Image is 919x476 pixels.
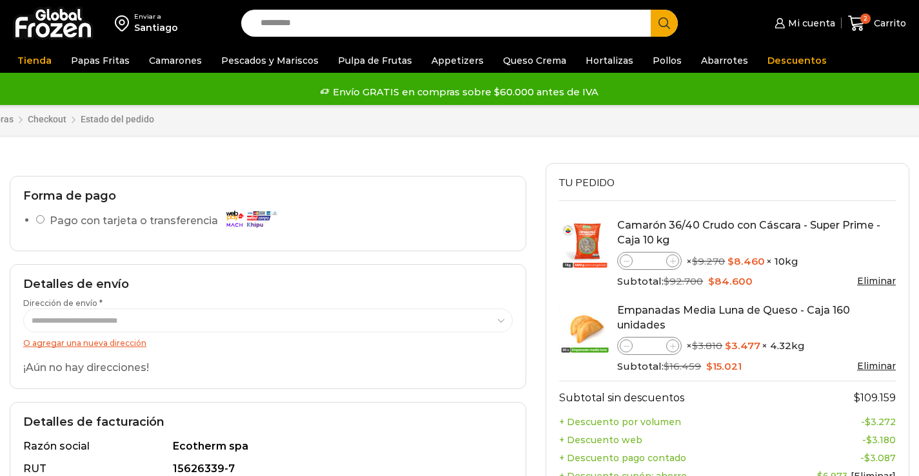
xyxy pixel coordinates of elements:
label: Dirección de envío * [23,298,513,332]
bdi: 84.600 [708,275,753,287]
span: $ [727,255,734,267]
img: Pago con tarjeta o transferencia [222,207,280,230]
span: $ [664,360,669,372]
bdi: 9.270 [692,255,725,267]
bdi: 3.477 [725,339,760,352]
div: Subtotal: [617,274,896,289]
th: Subtotal sin descuentos [559,381,766,413]
bdi: 3.087 [864,452,896,464]
span: $ [664,275,669,287]
bdi: 109.159 [854,392,896,404]
div: Enviar a [134,12,178,21]
bdi: 8.460 [727,255,765,267]
span: $ [708,275,715,287]
a: Pulpa de Frutas [331,48,419,73]
span: Mi cuenta [785,17,835,30]
a: Abarrotes [695,48,755,73]
a: Eliminar [857,275,896,287]
select: Dirección de envío * [23,309,513,332]
td: - [766,413,896,431]
span: $ [725,339,731,352]
td: - [766,431,896,449]
th: + Descuento por volumen [559,413,766,431]
a: Mi cuenta [771,10,835,36]
a: Pescados y Mariscos [215,48,325,73]
bdi: 15.021 [706,360,742,372]
a: Hortalizas [579,48,640,73]
div: ¡Aún no hay direcciones! [23,361,513,376]
h2: Detalles de facturación [23,415,513,430]
span: 2 [860,14,871,24]
a: Tienda [11,48,58,73]
span: $ [692,339,698,352]
td: - [766,449,896,467]
input: Product quantity [633,253,666,269]
span: $ [864,452,870,464]
bdi: 92.700 [664,275,703,287]
label: Pago con tarjeta o transferencia [50,210,284,233]
div: Ecotherm spa [173,439,506,454]
a: Pollos [646,48,688,73]
h2: Detalles de envío [23,278,513,292]
div: Subtotal: [617,359,896,374]
span: Carrito [871,17,906,30]
a: Eliminar [857,360,896,372]
div: × × 10kg [617,252,896,270]
a: O agregar una nueva dirección [23,338,146,348]
span: $ [854,392,860,404]
th: + Descuento web [559,431,766,449]
div: Santiago [134,21,178,34]
bdi: 3.180 [866,434,896,446]
div: × × 4.32kg [617,337,896,355]
div: Razón social [23,439,170,454]
span: $ [866,434,872,446]
span: Tu pedido [559,176,615,190]
a: Papas Fritas [64,48,136,73]
a: Appetizers [425,48,490,73]
h2: Forma de pago [23,189,513,204]
span: $ [692,255,698,267]
a: 2 Carrito [848,8,906,39]
img: address-field-icon.svg [115,12,134,34]
a: Camarones [143,48,208,73]
a: Camarón 36/40 Crudo con Cáscara - Super Prime - Caja 10 kg [617,219,880,246]
a: Empanadas Media Luna de Queso - Caja 160 unidades [617,304,850,331]
bdi: 3.810 [692,339,722,352]
a: Descuentos [761,48,833,73]
button: Search button [651,10,678,37]
span: $ [865,416,871,428]
input: Product quantity [633,338,666,354]
bdi: 16.459 [664,360,701,372]
span: $ [706,360,713,372]
th: + Descuento pago contado [559,449,766,467]
bdi: 3.272 [865,416,896,428]
a: Queso Crema [497,48,573,73]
